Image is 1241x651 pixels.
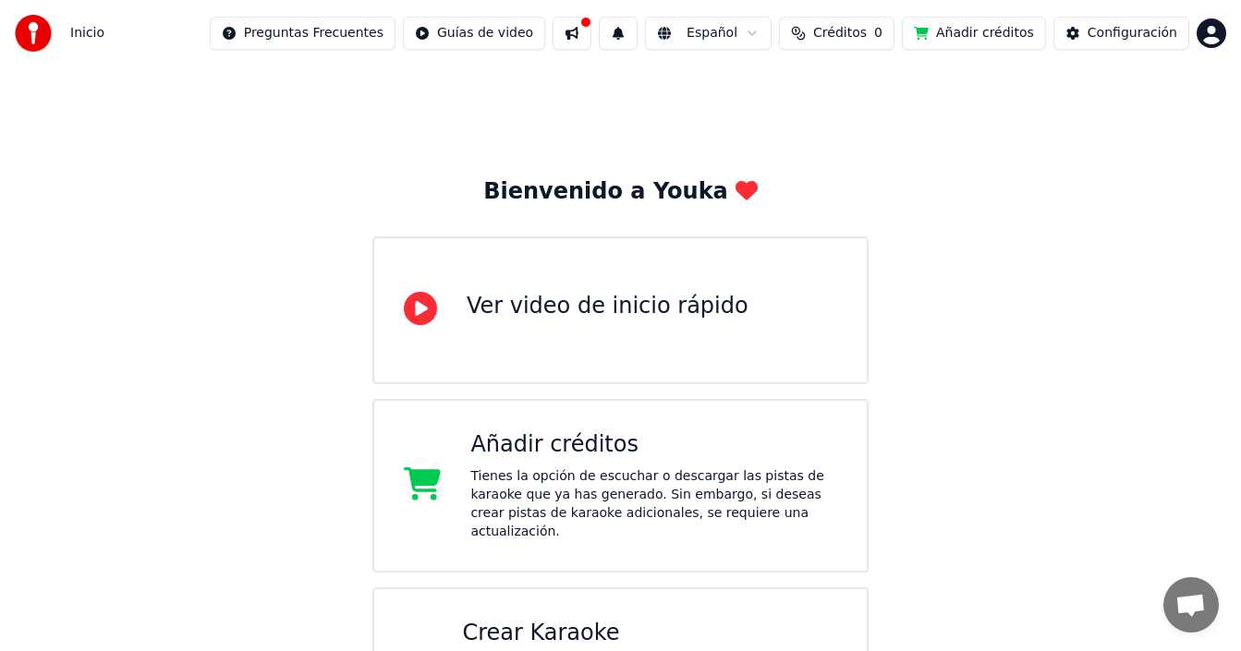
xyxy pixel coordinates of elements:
[403,17,545,50] button: Guías de video
[902,17,1046,50] button: Añadir créditos
[70,24,104,42] span: Inicio
[779,17,894,50] button: Créditos0
[1163,577,1219,633] div: Chat abierto
[874,24,882,42] span: 0
[813,24,867,42] span: Créditos
[467,292,748,321] div: Ver video de inicio rápido
[470,467,837,541] div: Tienes la opción de escuchar o descargar las pistas de karaoke que ya has generado. Sin embargo, ...
[470,430,837,460] div: Añadir créditos
[1088,24,1177,42] div: Configuración
[70,24,104,42] nav: breadcrumb
[210,17,395,50] button: Preguntas Frecuentes
[462,619,837,648] div: Crear Karaoke
[15,15,52,52] img: youka
[483,177,758,207] div: Bienvenido a Youka
[1053,17,1189,50] button: Configuración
